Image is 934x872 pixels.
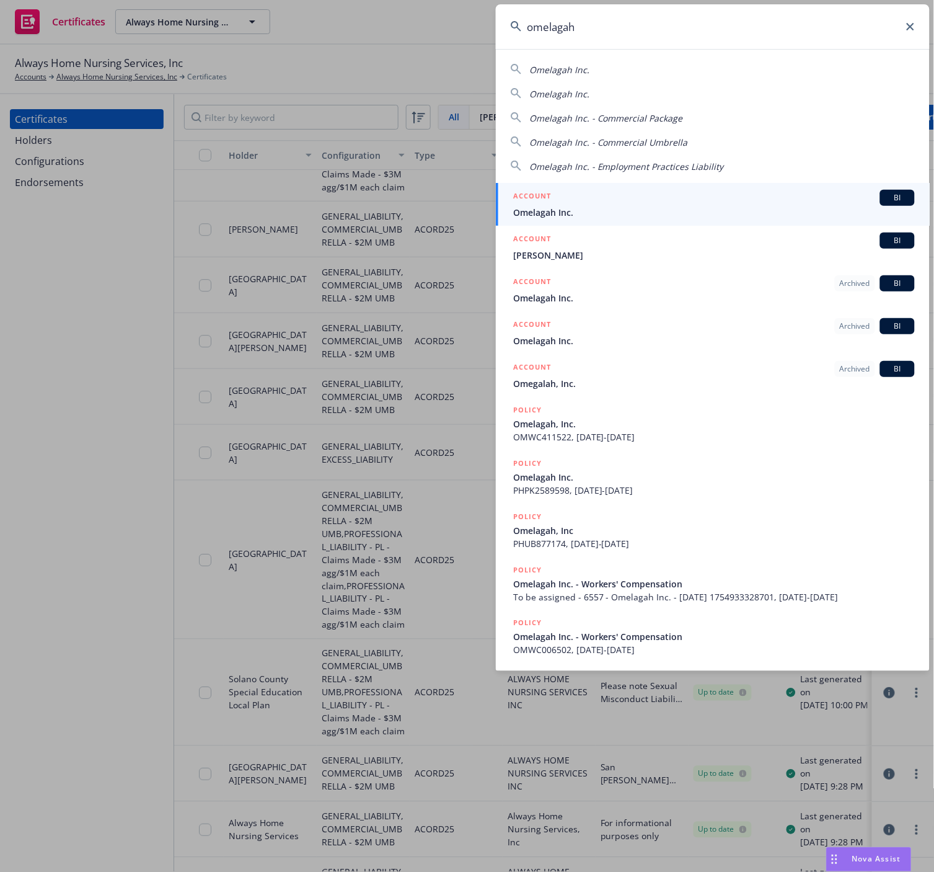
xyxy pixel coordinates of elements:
[513,377,915,390] span: Omegalah, Inc.
[885,192,910,203] span: BI
[885,321,910,332] span: BI
[496,311,930,354] a: ACCOUNTArchivedBIOmelagah Inc.
[840,363,870,375] span: Archived
[496,450,930,504] a: POLICYOmelagah Inc.PHPK2589598, [DATE]-[DATE]
[513,361,551,376] h5: ACCOUNT
[513,190,551,205] h5: ACCOUNT
[885,235,910,246] span: BI
[513,617,542,630] h5: POLICY
[513,404,542,416] h5: POLICY
[826,847,912,872] button: Nova Assist
[496,226,930,269] a: ACCOUNTBI[PERSON_NAME]
[496,269,930,311] a: ACCOUNTArchivedBIOmelagah Inc.
[885,278,910,289] span: BI
[513,537,915,550] span: PHUB877174, [DATE]-[DATE]
[513,484,915,497] span: PHPK2589598, [DATE]-[DATE]
[513,318,551,333] h5: ACCOUNT
[513,524,915,537] span: Omelagah, Inc
[513,206,915,219] span: Omelagah Inc.
[513,275,551,290] h5: ACCOUNT
[496,397,930,450] a: POLICYOmelagah, Inc.OMWC411522, [DATE]-[DATE]
[496,183,930,226] a: ACCOUNTBIOmelagah Inc.
[513,291,915,305] span: Omelagah Inc.
[513,631,915,644] span: Omelagah Inc. - Workers' Compensation
[513,577,915,590] span: Omelagah Inc. - Workers' Compensation
[496,610,930,664] a: POLICYOmelagah Inc. - Workers' CompensationOMWC006502, [DATE]-[DATE]
[852,854,901,865] span: Nova Assist
[513,471,915,484] span: Omelagah Inc.
[513,510,542,523] h5: POLICY
[529,64,589,76] span: Omelagah Inc.
[840,321,870,332] span: Archived
[513,430,915,443] span: OMWC411522, [DATE]-[DATE]
[513,457,542,469] h5: POLICY
[513,249,915,262] span: [PERSON_NAME]
[496,354,930,397] a: ACCOUNTArchivedBIOmegalah, Inc.
[529,161,724,172] span: Omelagah Inc. - Employment Practices Liability
[513,417,915,430] span: Omelagah, Inc.
[513,590,915,603] span: To be assigned - 6557 - Omelagah Inc. - [DATE] 1754933328701, [DATE]-[DATE]
[529,112,683,124] span: Omelagah Inc. - Commercial Package
[496,504,930,557] a: POLICYOmelagah, IncPHUB877174, [DATE]-[DATE]
[827,848,842,871] div: Drag to move
[513,564,542,576] h5: POLICY
[496,557,930,610] a: POLICYOmelagah Inc. - Workers' CompensationTo be assigned - 6557 - Omelagah Inc. - [DATE] 1754933...
[840,278,870,289] span: Archived
[513,233,551,247] h5: ACCOUNT
[513,334,915,347] span: Omelagah Inc.
[496,4,930,49] input: Search...
[529,88,589,100] span: Omelagah Inc.
[513,644,915,657] span: OMWC006502, [DATE]-[DATE]
[529,136,688,148] span: Omelagah Inc. - Commercial Umbrella
[885,363,910,375] span: BI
